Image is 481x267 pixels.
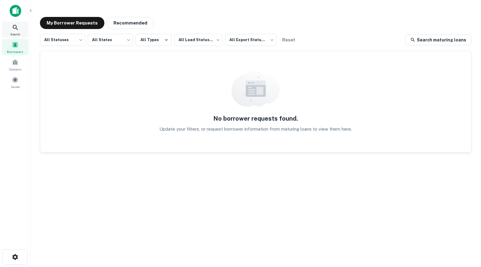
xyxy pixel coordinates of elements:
[225,32,276,48] div: All Export Statuses
[11,84,20,89] span: Saved
[136,34,172,46] button: All Types
[9,67,21,72] span: Contacts
[7,49,23,54] span: Borrowers
[10,32,20,37] span: Search
[2,21,28,38] a: Search
[40,32,85,48] div: All Statuses
[107,17,154,29] button: Recommended
[88,32,133,48] div: All States
[159,125,352,133] p: Update your filters, or request borrower information from maturing loans to view them here.
[174,32,223,48] div: All Lead Statuses
[2,39,28,55] a: Borrowers
[2,74,28,90] a: Saved
[279,34,298,46] button: Reset
[213,114,298,123] h5: No borrower requests found.
[451,199,481,228] iframe: Chat Widget
[40,17,104,29] button: My Borrower Requests
[10,5,21,17] img: capitalize-icon.png
[231,70,280,107] img: empty content
[405,34,471,45] a: Search maturing loans
[2,57,28,73] a: Contacts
